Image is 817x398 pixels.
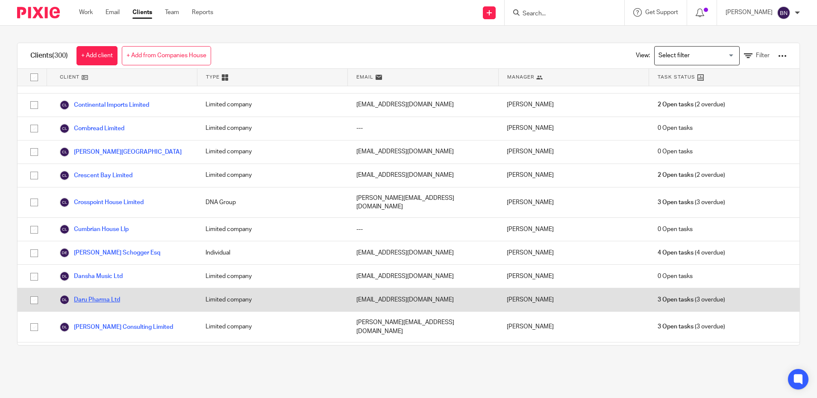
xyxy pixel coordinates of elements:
span: Type [206,73,220,81]
a: Continental Imports Limited [59,100,149,110]
div: Search for option [654,46,740,65]
div: [PERSON_NAME] [498,241,649,264]
div: [PERSON_NAME] [498,164,649,187]
span: Task Status [658,73,695,81]
span: Email [356,73,373,81]
img: svg%3E [777,6,791,20]
span: (3 overdue) [658,322,725,331]
div: Limited company [197,140,347,164]
div: [EMAIL_ADDRESS][DOMAIN_NAME] [348,342,498,366]
input: Search for option [655,48,735,63]
div: [PERSON_NAME] [498,117,649,140]
img: svg%3E [59,123,70,134]
div: [EMAIL_ADDRESS][DOMAIN_NAME] [348,164,498,187]
a: Cumbrian House Llp [59,224,129,234]
a: Cornbread Limited [59,123,124,134]
img: svg%3E [59,322,70,332]
span: 4 Open tasks [658,249,694,257]
a: + Add from Companies House [122,46,211,65]
a: Crosspoint House Limited [59,197,144,208]
span: (2 overdue) [658,100,725,109]
a: + Add client [76,46,118,65]
a: Clients [132,8,152,17]
p: [PERSON_NAME] [726,8,773,17]
img: svg%3E [59,147,70,157]
div: [EMAIL_ADDRESS][DOMAIN_NAME] [348,140,498,164]
span: Filter [756,53,770,59]
span: 0 Open tasks [658,225,693,234]
span: 3 Open tasks [658,322,694,331]
span: Client [60,73,79,81]
a: Daru Pharma Ltd [59,295,120,305]
span: (4 overdue) [658,249,725,257]
a: Email [106,8,120,17]
div: Individual [197,241,347,264]
div: Limited company [197,312,347,342]
span: 2 Open tasks [658,100,694,109]
a: Reports [192,8,213,17]
div: Limited company [197,164,347,187]
span: 2 Open tasks [658,171,694,179]
span: (2 overdue) [658,171,725,179]
div: Limited company [197,218,347,241]
img: svg%3E [59,100,70,110]
div: DNA Group [197,187,347,218]
a: [PERSON_NAME][GEOGRAPHIC_DATA] [59,147,182,157]
div: [PERSON_NAME] Last Property Group [197,342,347,366]
div: Limited company [197,288,347,311]
div: Limited company [197,265,347,288]
div: [PERSON_NAME] [498,288,649,311]
div: [EMAIL_ADDRESS][DOMAIN_NAME] [348,265,498,288]
span: (3 overdue) [658,198,725,207]
span: 3 Open tasks [658,198,694,207]
a: Dansha Music Ltd [59,271,123,281]
img: svg%3E [59,197,70,208]
a: Crescent Bay Limited [59,170,132,181]
img: svg%3E [59,224,70,234]
span: (300) [52,52,68,59]
div: [PERSON_NAME][EMAIL_ADDRESS][DOMAIN_NAME] [348,187,498,218]
div: [PERSON_NAME][EMAIL_ADDRESS][DOMAIN_NAME] [348,312,498,342]
div: [PERSON_NAME] [498,94,649,117]
div: [PERSON_NAME] [498,218,649,241]
span: 0 Open tasks [658,124,693,132]
div: --- [348,218,498,241]
div: [EMAIL_ADDRESS][DOMAIN_NAME] [348,241,498,264]
div: [PERSON_NAME] [498,265,649,288]
a: [PERSON_NAME] Consulting Limited [59,322,173,332]
div: [PERSON_NAME] [498,342,649,366]
div: [PERSON_NAME] [498,312,649,342]
img: svg%3E [59,248,70,258]
img: svg%3E [59,295,70,305]
input: Search [522,10,599,18]
a: [PERSON_NAME] Schogger Esq [59,248,160,258]
img: svg%3E [59,170,70,181]
div: [PERSON_NAME] [498,140,649,164]
img: Pixie [17,7,60,18]
span: Get Support [645,9,678,15]
span: Manager [507,73,534,81]
div: View: [623,43,787,68]
div: --- [348,117,498,140]
span: 0 Open tasks [658,147,693,156]
img: svg%3E [59,271,70,281]
div: Limited company [197,94,347,117]
span: 0 Open tasks [658,272,693,281]
span: 3 Open tasks [658,296,694,304]
input: Select all [26,69,42,85]
div: [EMAIL_ADDRESS][DOMAIN_NAME] [348,288,498,311]
div: [EMAIL_ADDRESS][DOMAIN_NAME] [348,94,498,117]
div: [PERSON_NAME] [498,187,649,218]
div: Limited company [197,117,347,140]
h1: Clients [30,51,68,60]
a: Work [79,8,93,17]
span: (3 overdue) [658,296,725,304]
a: Team [165,8,179,17]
